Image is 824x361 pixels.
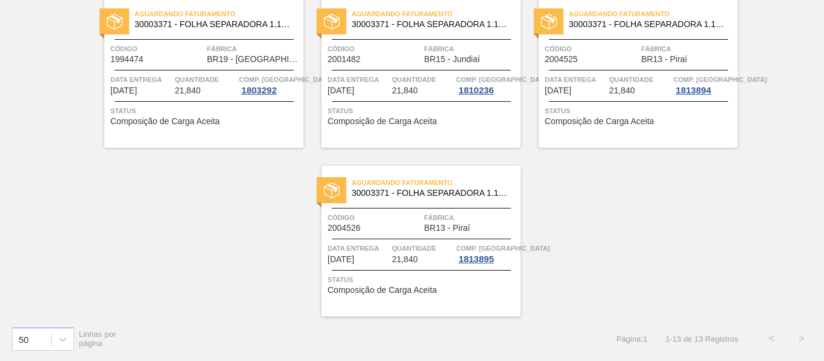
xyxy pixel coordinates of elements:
[456,86,496,95] div: 1810236
[328,274,518,286] span: Status
[110,86,137,95] span: 29/08/2025
[545,74,606,86] span: Data entrega
[328,117,437,126] span: Composição de Carga Aceita
[328,74,389,86] span: Data entrega
[545,105,735,117] span: Status
[135,20,294,29] span: 30003371 - FOLHA SEPARADORA 1.175 mm x 980 mm;
[756,324,787,354] button: <
[110,55,144,64] span: 1994474
[609,86,635,95] span: 21,840
[110,74,172,86] span: Data entrega
[424,55,480,64] span: BR15 - Jundiaí
[456,254,496,264] div: 1813895
[569,8,738,20] span: Aguardando Faturamento
[352,8,521,20] span: Aguardando Faturamento
[207,55,300,64] span: BR19 - Nova Rio
[673,74,735,95] a: Comp. [GEOGRAPHIC_DATA]1813894
[456,242,550,254] span: Comp. Carga
[135,8,303,20] span: Aguardando Faturamento
[609,74,671,86] span: Quantidade
[328,55,361,64] span: 2001482
[545,86,571,95] span: 08/09/2025
[79,330,116,348] span: Linhas por página
[424,43,518,55] span: Fábrica
[456,74,518,95] a: Comp. [GEOGRAPHIC_DATA]1810236
[239,74,332,86] span: Comp. Carga
[303,166,521,316] a: statusAguardando Faturamento30003371 - FOLHA SEPARADORA 1.175 mm x 980 mm;Código2004526FábricaBR1...
[456,74,550,86] span: Comp. Carga
[641,43,735,55] span: Fábrica
[324,183,340,198] img: status
[175,74,236,86] span: Quantidade
[569,20,728,29] span: 30003371 - FOLHA SEPARADORA 1.175 mm x 980 mm;
[239,74,300,95] a: Comp. [GEOGRAPHIC_DATA]1803292
[392,242,454,254] span: Quantidade
[392,86,418,95] span: 21,840
[324,14,340,30] img: status
[328,224,361,233] span: 2004526
[424,224,470,233] span: BR13 - Piraí
[616,334,647,344] span: Página : 1
[665,334,738,344] span: 1 - 13 de 13 Registros
[19,334,29,344] div: 50
[392,74,454,86] span: Quantidade
[239,86,279,95] div: 1803292
[175,86,201,95] span: 21,840
[641,55,687,64] span: BR13 - Piraí
[328,86,354,95] span: 03/09/2025
[328,255,354,264] span: 10/09/2025
[545,117,654,126] span: Composição de Carga Aceita
[456,242,518,264] a: Comp. [GEOGRAPHIC_DATA]1813895
[673,74,767,86] span: Comp. Carga
[110,43,204,55] span: Código
[328,286,437,295] span: Composição de Carga Aceita
[328,43,421,55] span: Código
[352,20,511,29] span: 30003371 - FOLHA SEPARADORA 1.175 mm x 980 mm;
[545,55,578,64] span: 2004525
[352,177,521,189] span: Aguardando Faturamento
[207,43,300,55] span: Fábrica
[328,105,518,117] span: Status
[392,255,418,264] span: 21,840
[541,14,557,30] img: status
[110,117,220,126] span: Composição de Carga Aceita
[328,212,421,224] span: Código
[424,212,518,224] span: Fábrica
[673,86,713,95] div: 1813894
[787,324,817,354] button: >
[545,43,638,55] span: Código
[328,242,389,254] span: Data entrega
[107,14,122,30] img: status
[110,105,300,117] span: Status
[352,189,511,198] span: 30003371 - FOLHA SEPARADORA 1.175 mm x 980 mm;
